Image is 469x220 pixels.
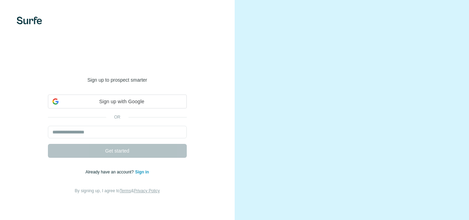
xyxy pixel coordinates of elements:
[85,170,135,174] span: Already have an account?
[106,114,128,120] p: or
[48,76,187,83] p: Sign up to prospect smarter
[17,17,42,24] img: Surfe's logo
[120,188,131,193] a: Terms
[48,47,187,75] h1: Welcome to [GEOGRAPHIC_DATA]
[134,188,160,193] a: Privacy Policy
[135,170,149,174] a: Sign in
[61,98,182,105] span: Sign up with Google
[75,188,160,193] span: By signing up, I agree to &
[48,95,187,108] div: Sign up with Google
